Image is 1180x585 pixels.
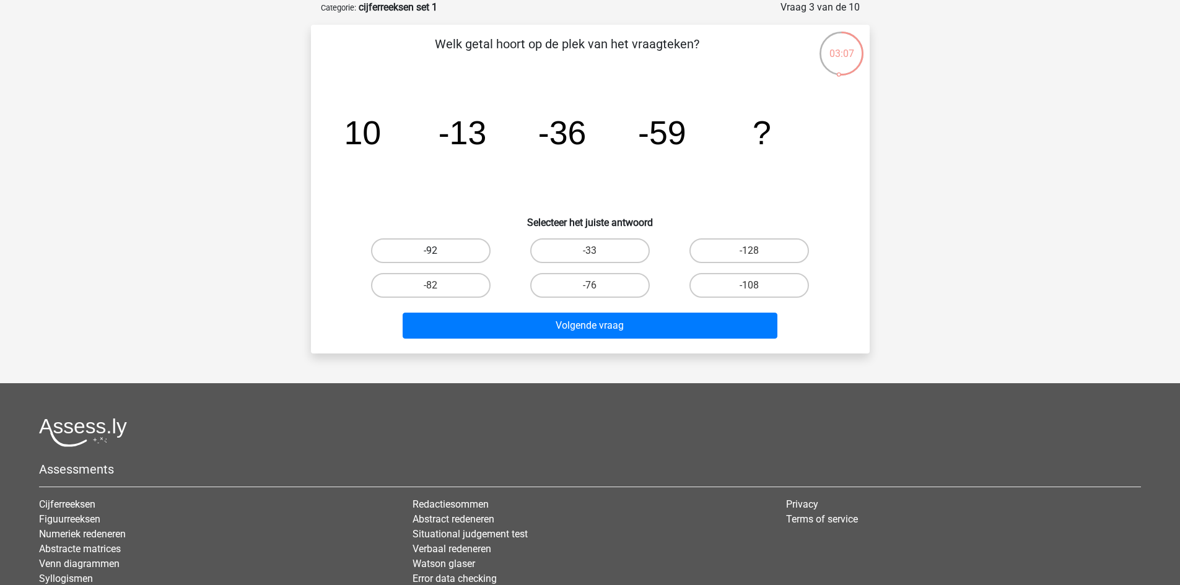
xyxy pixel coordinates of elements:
a: Numeriek redeneren [39,528,126,540]
a: Abstracte matrices [39,543,121,555]
div: 03:07 [818,30,865,61]
h5: Assessments [39,462,1141,477]
a: Situational judgement test [413,528,528,540]
tspan: 10 [344,114,381,151]
a: Watson glaser [413,558,475,570]
a: Error data checking [413,573,497,584]
img: Assessly logo [39,418,127,447]
label: -76 [530,273,650,298]
a: Abstract redeneren [413,513,494,525]
strong: cijferreeksen set 1 [359,1,437,13]
label: -128 [689,238,809,263]
a: Figuurreeksen [39,513,100,525]
tspan: -36 [538,114,586,151]
small: Categorie: [321,3,356,12]
a: Syllogismen [39,573,93,584]
button: Volgende vraag [403,313,777,339]
p: Welk getal hoort op de plek van het vraagteken? [331,35,803,72]
h6: Selecteer het juiste antwoord [331,207,850,228]
label: -33 [530,238,650,263]
label: -108 [689,273,809,298]
a: Cijferreeksen [39,498,95,510]
tspan: -59 [638,114,686,151]
tspan: -13 [438,114,486,151]
label: -82 [371,273,491,298]
a: Verbaal redeneren [413,543,491,555]
label: -92 [371,238,491,263]
a: Venn diagrammen [39,558,120,570]
tspan: ? [753,114,771,151]
a: Privacy [786,498,818,510]
a: Terms of service [786,513,858,525]
a: Redactiesommen [413,498,489,510]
